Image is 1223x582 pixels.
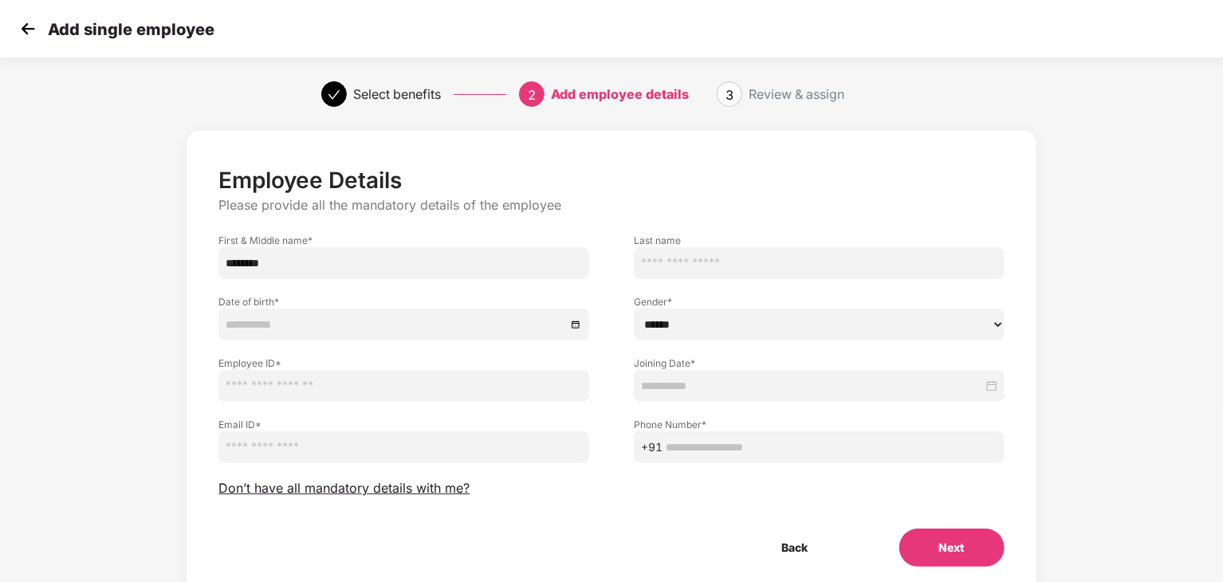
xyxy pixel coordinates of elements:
span: check [328,88,340,101]
span: Don’t have all mandatory details with me? [218,480,470,497]
label: Email ID [218,418,589,431]
div: Select benefits [353,81,441,107]
div: Add employee details [551,81,689,107]
p: Employee Details [218,167,1004,194]
button: Next [899,529,1005,567]
p: Add single employee [48,20,214,39]
div: Review & assign [749,81,844,107]
label: Phone Number [634,418,1005,431]
img: svg+xml;base64,PHN2ZyB4bWxucz0iaHR0cDovL3d3dy53My5vcmcvMjAwMC9zdmciIHdpZHRoPSIzMCIgaGVpZ2h0PSIzMC... [16,17,40,41]
span: 3 [726,87,733,103]
button: Back [742,529,848,567]
label: Employee ID [218,356,589,370]
span: 2 [528,87,536,103]
p: Please provide all the mandatory details of the employee [218,197,1004,214]
label: Gender [634,295,1005,309]
label: Last name [634,234,1005,247]
label: First & Middle name [218,234,589,247]
label: Joining Date [634,356,1005,370]
span: +91 [641,438,663,456]
label: Date of birth [218,295,589,309]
